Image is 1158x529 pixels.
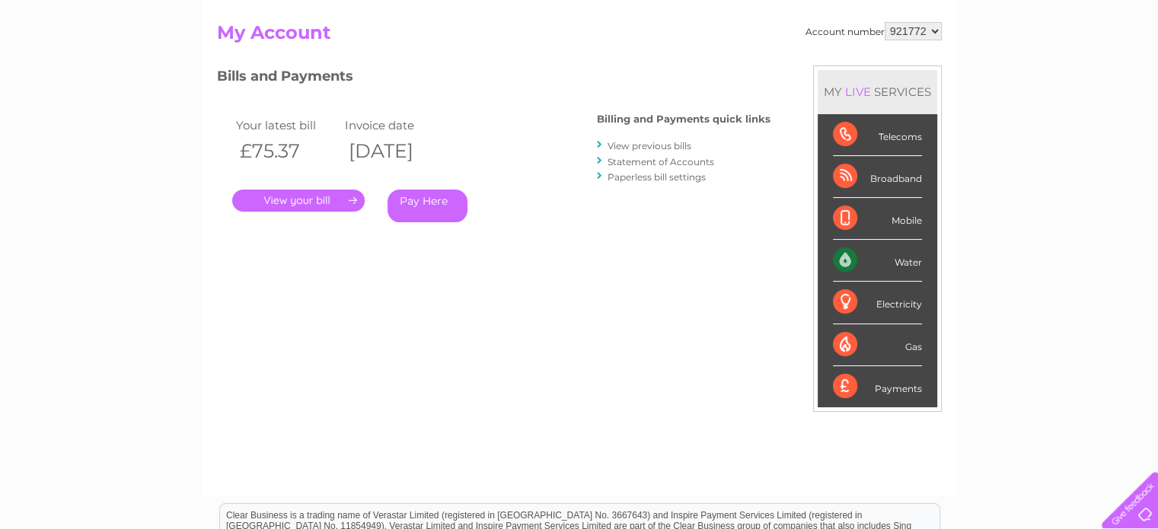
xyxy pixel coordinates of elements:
h3: Bills and Payments [217,65,770,92]
a: View previous bills [608,140,691,151]
a: Energy [928,65,962,76]
a: Blog [1026,65,1048,76]
a: 0333 014 3131 [871,8,976,27]
div: Mobile [833,198,922,240]
a: Statement of Accounts [608,156,714,167]
a: Water [890,65,919,76]
a: . [232,190,365,212]
h2: My Account [217,22,942,51]
a: Telecoms [971,65,1016,76]
td: Your latest bill [232,115,342,135]
div: Electricity [833,282,922,323]
div: LIVE [842,84,874,99]
div: Telecoms [833,114,922,156]
div: Account number [805,22,942,40]
td: Invoice date [341,115,451,135]
a: Log out [1108,65,1144,76]
a: Pay Here [388,190,467,222]
a: Contact [1057,65,1094,76]
div: Payments [833,366,922,407]
h4: Billing and Payments quick links [597,113,770,125]
a: Paperless bill settings [608,171,706,183]
th: £75.37 [232,135,342,167]
th: [DATE] [341,135,451,167]
div: Clear Business is a trading name of Verastar Limited (registered in [GEOGRAPHIC_DATA] No. 3667643... [220,8,939,74]
div: Broadband [833,156,922,198]
div: MY SERVICES [818,70,937,113]
div: Water [833,240,922,282]
img: logo.png [40,40,118,86]
div: Gas [833,324,922,366]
